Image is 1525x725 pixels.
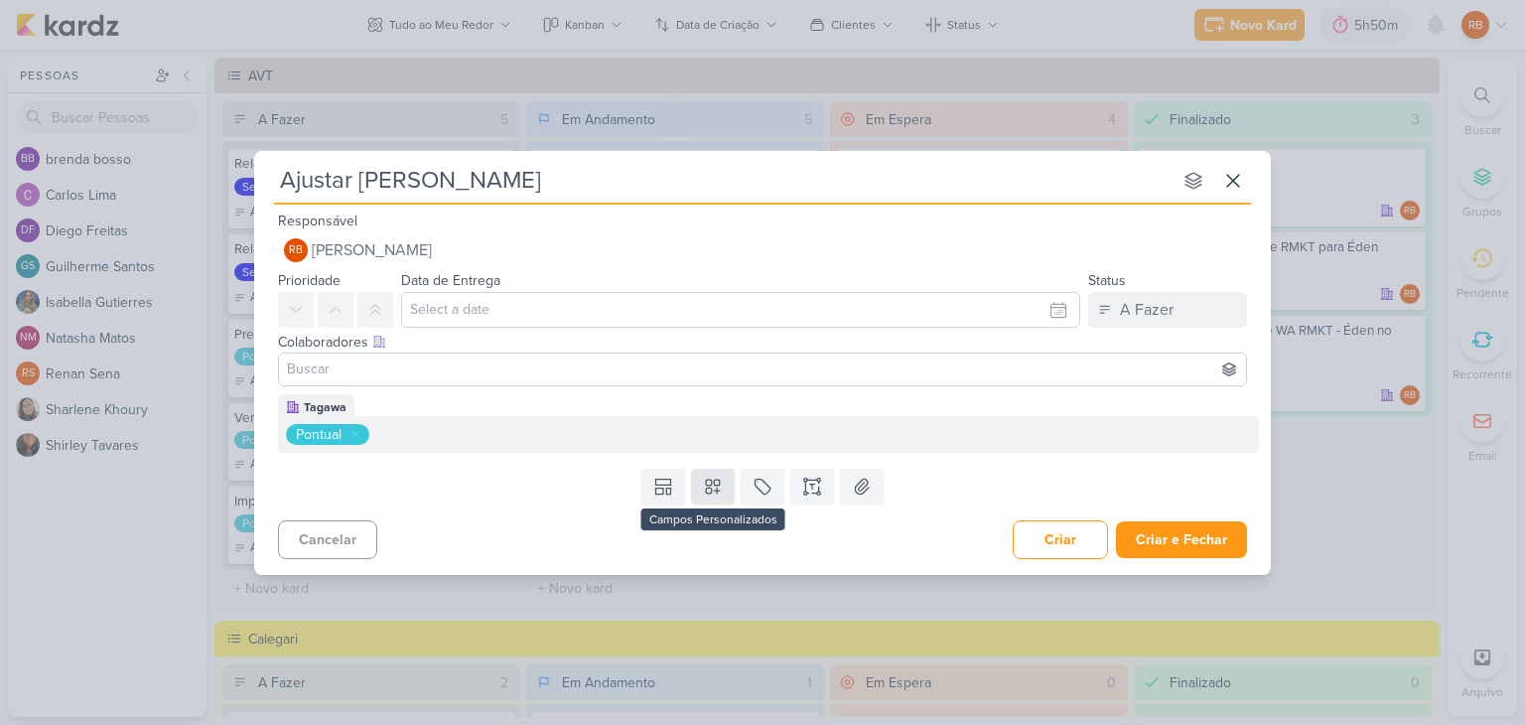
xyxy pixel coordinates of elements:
div: A Fazer [1120,298,1174,322]
label: Responsável [278,213,357,229]
input: Select a date [401,292,1080,328]
span: [PERSON_NAME] [312,238,432,262]
input: Buscar [283,358,1242,381]
button: RB [PERSON_NAME] [278,232,1247,268]
div: Campos Personalizados [641,508,785,530]
p: RB [289,245,303,256]
button: A Fazer [1088,292,1247,328]
div: Pontual [296,424,342,445]
label: Prioridade [278,272,341,289]
div: Colaboradores [278,332,1247,353]
div: Rogerio Bispo [284,238,308,262]
label: Status [1088,272,1126,289]
input: Kard Sem Título [274,163,1172,199]
button: Criar [1013,520,1108,559]
button: Criar e Fechar [1116,521,1247,558]
button: Cancelar [278,520,377,559]
div: Tagawa [304,398,347,416]
label: Data de Entrega [401,272,500,289]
